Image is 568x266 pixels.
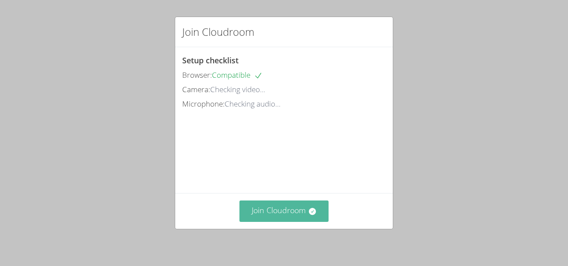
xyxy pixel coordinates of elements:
h2: Join Cloudroom [182,24,254,40]
span: Checking audio... [225,99,281,109]
span: Compatible [212,70,263,80]
button: Join Cloudroom [239,200,329,222]
span: Camera: [182,84,210,94]
span: Checking video... [210,84,265,94]
span: Setup checklist [182,55,239,66]
span: Microphone: [182,99,225,109]
span: Browser: [182,70,212,80]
